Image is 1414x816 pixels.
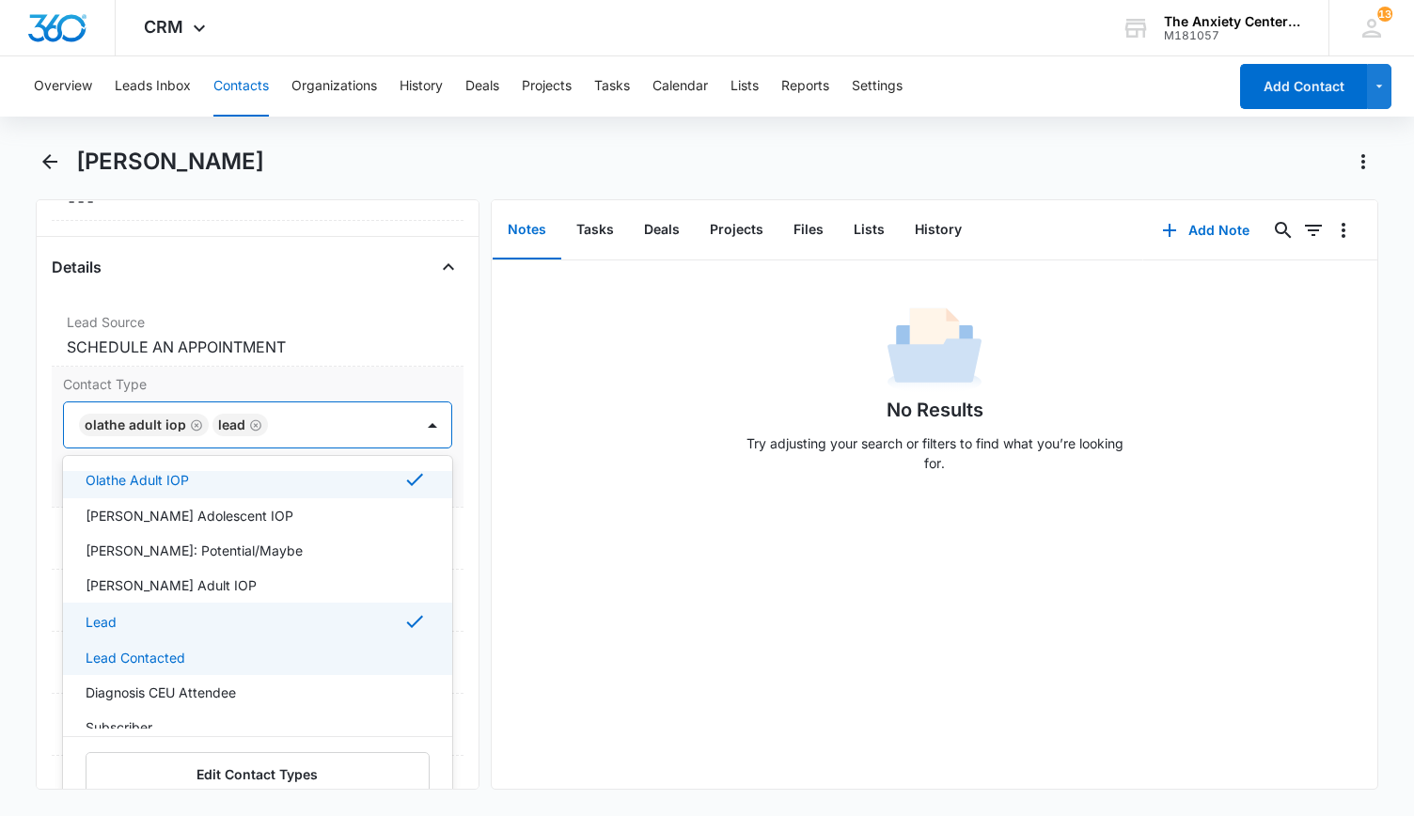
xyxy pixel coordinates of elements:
[186,418,203,432] div: Remove Olathe Adult IOP
[433,252,463,282] button: Close
[695,201,778,259] button: Projects
[522,56,572,117] button: Projects
[86,752,430,797] button: Edit Contact Types
[34,56,92,117] button: Overview
[76,148,264,176] h1: [PERSON_NAME]
[85,418,186,432] div: Olathe Adult IOP
[86,541,303,560] p: [PERSON_NAME]: Potential/Maybe
[888,302,982,396] img: No Data
[1240,64,1367,109] button: Add Contact
[1348,147,1378,177] button: Actions
[86,648,185,667] p: Lead Contacted
[52,632,463,694] div: Tags---
[36,147,65,177] button: Back
[731,56,759,117] button: Lists
[213,56,269,117] button: Contacts
[1298,215,1328,245] button: Filters
[52,508,463,570] div: Contact StatusLead
[1143,208,1268,253] button: Add Note
[52,694,463,756] div: Next Contact Date---
[86,575,257,595] p: [PERSON_NAME] Adult IOP
[86,470,189,490] p: Olathe Adult IOP
[1164,14,1301,29] div: account name
[1268,215,1298,245] button: Search...
[852,56,903,117] button: Settings
[839,201,900,259] button: Lists
[737,433,1132,473] p: Try adjusting your search or filters to find what you’re looking for.
[86,506,293,526] p: [PERSON_NAME] Adolescent IOP
[291,56,377,117] button: Organizations
[1328,215,1359,245] button: Overflow Menu
[629,201,695,259] button: Deals
[594,56,630,117] button: Tasks
[67,190,448,212] dd: ---
[52,570,463,632] div: Assigned To[PERSON_NAME]
[465,56,499,117] button: Deals
[1164,29,1301,42] div: account id
[652,56,708,117] button: Calendar
[781,56,829,117] button: Reports
[493,201,561,259] button: Notes
[86,717,152,737] p: Subscriber
[218,418,245,432] div: Lead
[887,396,983,424] h1: No Results
[144,17,183,37] span: CRM
[86,683,236,702] p: Diagnosis CEU Attendee
[67,336,448,358] dd: SCHEDULE AN APPOINTMENT
[561,201,629,259] button: Tasks
[52,305,463,367] div: Lead SourceSCHEDULE AN APPOINTMENT
[245,418,262,432] div: Remove Lead
[400,56,443,117] button: History
[86,612,117,632] p: Lead
[1377,7,1392,22] span: 13
[67,312,448,332] label: Lead Source
[778,201,839,259] button: Files
[900,201,977,259] button: History
[115,56,191,117] button: Leads Inbox
[63,374,452,394] label: Contact Type
[52,256,102,278] h4: Details
[1377,7,1392,22] div: notifications count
